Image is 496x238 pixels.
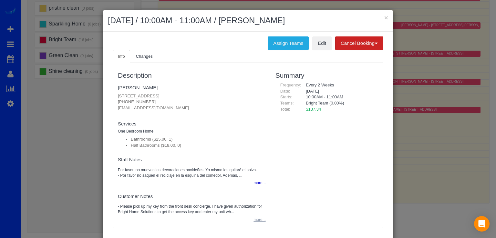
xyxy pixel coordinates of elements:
h3: Summary [275,72,378,79]
button: more... [250,178,265,188]
button: Assign Teams [268,36,309,50]
h4: Services [118,121,266,127]
span: Total: [280,107,290,112]
a: Edit [312,36,332,50]
h5: One Bedroom Home [118,129,266,134]
a: Changes [131,50,158,63]
a: [PERSON_NAME] [118,85,158,90]
a: Info [113,50,130,63]
h3: Description [118,72,266,79]
span: Teams: [280,101,294,105]
span: Starts: [280,94,293,99]
div: Every 2 Weeks [301,82,378,88]
div: [DATE] [301,88,378,94]
span: Changes [136,54,153,59]
span: Frequency: [280,83,301,87]
button: × [384,14,388,21]
div: Open Intercom Messenger [474,216,490,232]
span: Date: [280,89,290,94]
span: Info [118,54,125,59]
span: $137.34 [306,107,321,112]
h4: Customer Notes [118,194,266,199]
li: Bathrooms ($25.00, 1) [131,136,266,143]
pre: Por favor, no muevas las decoraciones navideñas. Yo mismo les quitaré el polvo. - Por favor no sa... [118,167,266,178]
li: Bright Team (0.00%) [306,100,373,106]
h4: Staff Notes [118,157,266,163]
p: [STREET_ADDRESS] [PHONE_NUMBER] [EMAIL_ADDRESS][DOMAIN_NAME] [118,93,266,111]
li: Half Bathrooms ($18.00, 0) [131,143,266,149]
button: more... [250,215,265,224]
h2: [DATE] / 10:00AM - 11:00AM / [PERSON_NAME] [108,15,388,26]
button: Cancel Booking [335,36,383,50]
pre: - Please pick up my key from the front desk concierge. I have given authorization for Bright Home... [118,204,266,215]
div: 10:00AM - 11:00AM [301,94,378,100]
